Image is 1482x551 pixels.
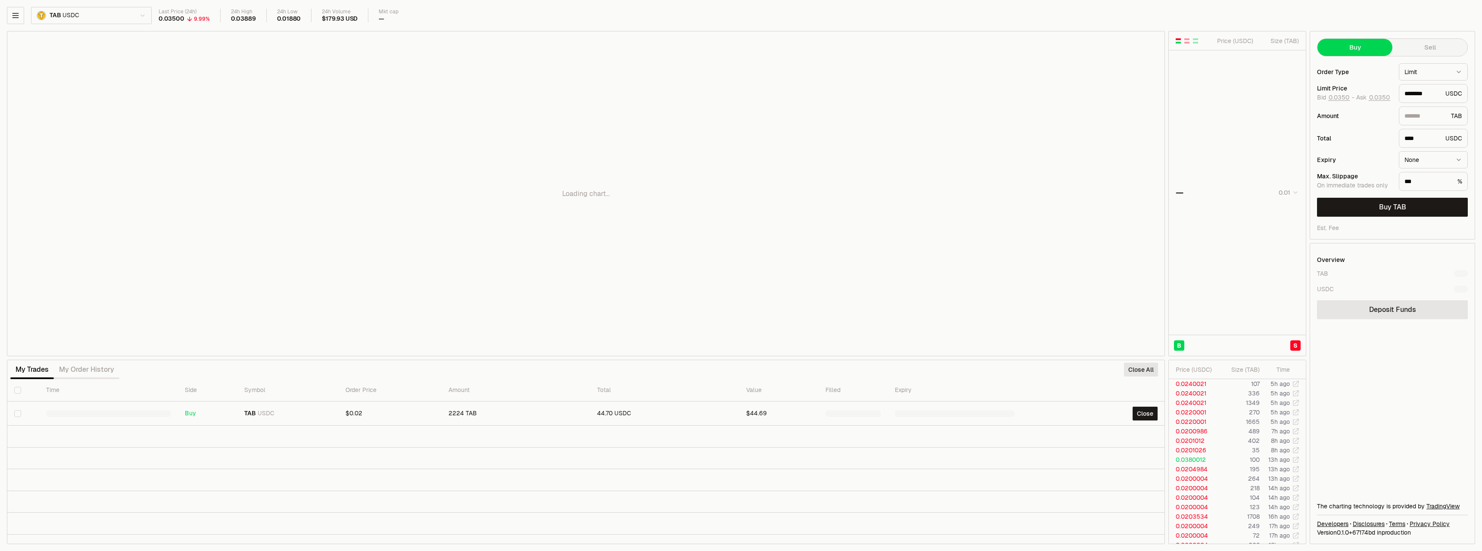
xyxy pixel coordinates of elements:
[1317,69,1392,75] div: Order Type
[1169,436,1219,445] td: 0.0201012
[231,15,256,23] div: 0.03889
[1169,408,1219,417] td: 0.0220001
[1426,502,1460,510] a: TradingView
[1268,475,1290,483] time: 13h ago
[1169,398,1219,408] td: 0.0240021
[1353,520,1385,528] a: Disclosures
[1169,426,1219,436] td: 0.0200986
[1176,365,1218,374] div: Price ( USDC )
[1317,182,1392,190] div: On immediate trades only
[1317,113,1392,119] div: Amount
[1352,529,1375,536] span: 67174bd856e652f9f527cc9d9c6db29712ff2a2a
[1399,172,1468,191] div: %
[1267,365,1290,374] div: Time
[1176,187,1183,199] div: —
[14,410,21,417] button: Select row
[1317,94,1354,102] span: Bid -
[1317,135,1392,141] div: Total
[194,16,210,22] div: 9.99%
[1219,540,1260,550] td: 228
[1219,502,1260,512] td: 123
[1219,445,1260,455] td: 35
[1219,521,1260,531] td: 249
[1219,531,1260,540] td: 72
[178,379,237,402] th: Side
[590,379,739,402] th: Total
[1269,522,1290,530] time: 17h ago
[339,379,442,402] th: Order Price
[1133,407,1158,420] button: Close
[1219,436,1260,445] td: 402
[1356,94,1391,102] span: Ask
[1317,285,1334,293] div: USDC
[1317,198,1468,217] button: Buy TAB
[1271,427,1290,435] time: 7h ago
[379,9,399,15] div: Mkt cap
[746,410,812,417] div: $44.69
[1368,94,1391,101] button: 0.0350
[1169,531,1219,540] td: 0.0200004
[1169,540,1219,550] td: 0.0200004
[1192,37,1199,44] button: Show Buy Orders Only
[258,410,274,417] span: USDC
[1410,520,1450,528] a: Privacy Policy
[1271,437,1290,445] time: 8h ago
[1317,39,1392,56] button: Buy
[159,9,210,15] div: Last Price (24h)
[1219,493,1260,502] td: 104
[322,15,358,23] div: $179.93 USD
[1268,513,1290,520] time: 16h ago
[739,379,819,402] th: Value
[1270,418,1290,426] time: 5h ago
[1169,512,1219,521] td: 0.0203534
[1169,464,1219,474] td: 0.0204984
[1276,187,1299,198] button: 0.01
[1169,474,1219,483] td: 0.0200004
[1219,408,1260,417] td: 270
[1269,532,1290,539] time: 17h ago
[1175,37,1182,44] button: Show Buy and Sell Orders
[1268,494,1290,501] time: 14h ago
[1219,398,1260,408] td: 1349
[1219,379,1260,389] td: 107
[1219,483,1260,493] td: 218
[237,379,339,402] th: Symbol
[448,410,583,417] div: 2224 TAB
[1219,474,1260,483] td: 264
[1317,224,1339,232] div: Est. Fee
[1177,341,1181,350] span: B
[1293,341,1298,350] span: S
[1399,129,1468,148] div: USDC
[1399,106,1468,125] div: TAB
[379,15,384,23] div: —
[1215,37,1253,45] div: Price ( USDC )
[1399,63,1468,81] button: Limit
[50,12,61,19] span: TAB
[1317,528,1468,537] div: Version 0.1.0 + in production
[1169,389,1219,398] td: 0.0240021
[1169,521,1219,531] td: 0.0200004
[159,15,184,23] div: 0.03500
[10,361,54,378] button: My Trades
[1183,37,1190,44] button: Show Sell Orders Only
[1270,399,1290,407] time: 5h ago
[1219,464,1260,474] td: 195
[562,189,610,199] p: Loading chart...
[1219,426,1260,436] td: 489
[1169,502,1219,512] td: 0.0200004
[1317,255,1345,264] div: Overview
[1219,455,1260,464] td: 100
[1219,512,1260,521] td: 1708
[1219,417,1260,426] td: 1665
[1226,365,1260,374] div: Size ( TAB )
[1169,455,1219,464] td: 0.0380012
[1169,493,1219,502] td: 0.0200004
[1317,85,1392,91] div: Limit Price
[1169,417,1219,426] td: 0.0220001
[346,409,362,417] span: $0.02
[1268,456,1290,464] time: 13h ago
[1169,445,1219,455] td: 0.0201026
[39,379,178,402] th: Time
[1317,173,1392,179] div: Max. Slippage
[62,12,79,19] span: USDC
